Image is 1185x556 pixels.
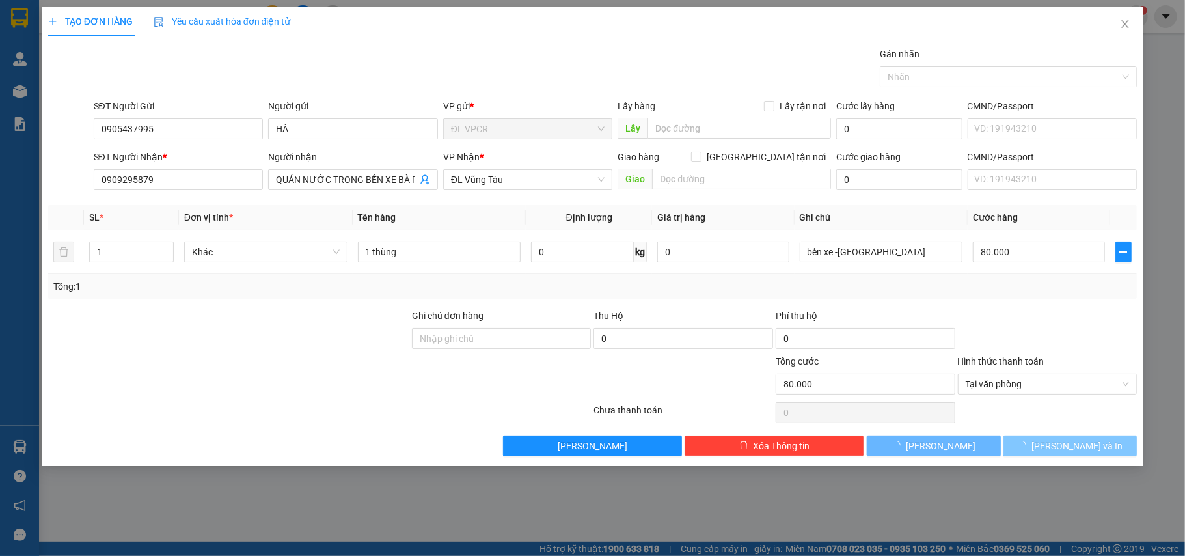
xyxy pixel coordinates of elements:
[109,49,179,60] b: [DOMAIN_NAME]
[412,328,592,349] input: Ghi chú đơn hàng
[618,101,655,111] span: Lấy hàng
[16,84,68,168] b: Phúc An Express
[592,403,774,426] div: Chưa thanh toán
[566,212,612,223] span: Định lượng
[701,150,831,164] span: [GEOGRAPHIC_DATA] tận nơi
[618,152,659,162] span: Giao hàng
[443,152,480,162] span: VP Nhận
[776,309,955,328] div: Phí thu hộ
[618,169,652,189] span: Giao
[1116,247,1132,257] span: plus
[652,169,831,189] input: Dọc đường
[774,99,831,113] span: Lấy tận nơi
[973,212,1018,223] span: Cước hàng
[358,242,521,262] input: VD: Bàn, Ghế
[1003,436,1137,456] button: [PERSON_NAME] và In
[184,212,233,223] span: Đơn vị tính
[53,279,458,294] div: Tổng: 1
[16,16,81,81] img: logo.jpg
[968,150,1137,164] div: CMND/Passport
[776,356,819,367] span: Tổng cước
[89,212,100,223] span: SL
[1120,19,1130,29] span: close
[412,311,484,321] label: Ghi chú đơn hàng
[1115,242,1132,262] button: plus
[268,150,438,164] div: Người nhận
[657,242,789,262] input: 0
[836,169,962,190] input: Cước giao hàng
[451,119,605,139] span: ĐL VPCR
[634,242,647,262] span: kg
[443,99,613,113] div: VP gửi
[968,99,1137,113] div: CMND/Passport
[618,118,647,139] span: Lấy
[53,242,74,262] button: delete
[966,374,1130,394] span: Tại văn phòng
[800,242,963,262] input: Ghi Chú
[503,436,683,456] button: [PERSON_NAME]
[593,311,623,321] span: Thu Hộ
[867,436,1001,456] button: [PERSON_NAME]
[685,436,864,456] button: deleteXóa Thông tin
[836,101,895,111] label: Cước lấy hàng
[192,242,340,262] span: Khác
[795,205,968,230] th: Ghi chú
[1107,7,1143,43] button: Close
[647,118,831,139] input: Dọc đường
[892,441,906,450] span: loading
[420,174,430,185] span: user-add
[657,212,705,223] span: Giá trị hàng
[154,16,291,27] span: Yêu cầu xuất hóa đơn điện tử
[48,17,57,26] span: plus
[154,17,164,27] img: icon
[754,439,810,453] span: Xóa Thông tin
[1017,441,1031,450] span: loading
[268,99,438,113] div: Người gửi
[836,118,962,139] input: Cước lấy hàng
[80,19,129,80] b: Gửi khách hàng
[906,439,975,453] span: [PERSON_NAME]
[94,150,264,164] div: SĐT Người Nhận
[880,49,919,59] label: Gán nhãn
[94,99,264,113] div: SĐT Người Gửi
[358,212,396,223] span: Tên hàng
[48,16,133,27] span: TẠO ĐƠN HÀNG
[836,152,901,162] label: Cước giao hàng
[958,356,1044,367] label: Hình thức thanh toán
[1031,439,1123,453] span: [PERSON_NAME] và In
[451,170,605,189] span: ĐL Vũng Tàu
[739,441,748,451] span: delete
[558,439,627,453] span: [PERSON_NAME]
[141,16,172,48] img: logo.jpg
[109,62,179,78] li: (c) 2017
